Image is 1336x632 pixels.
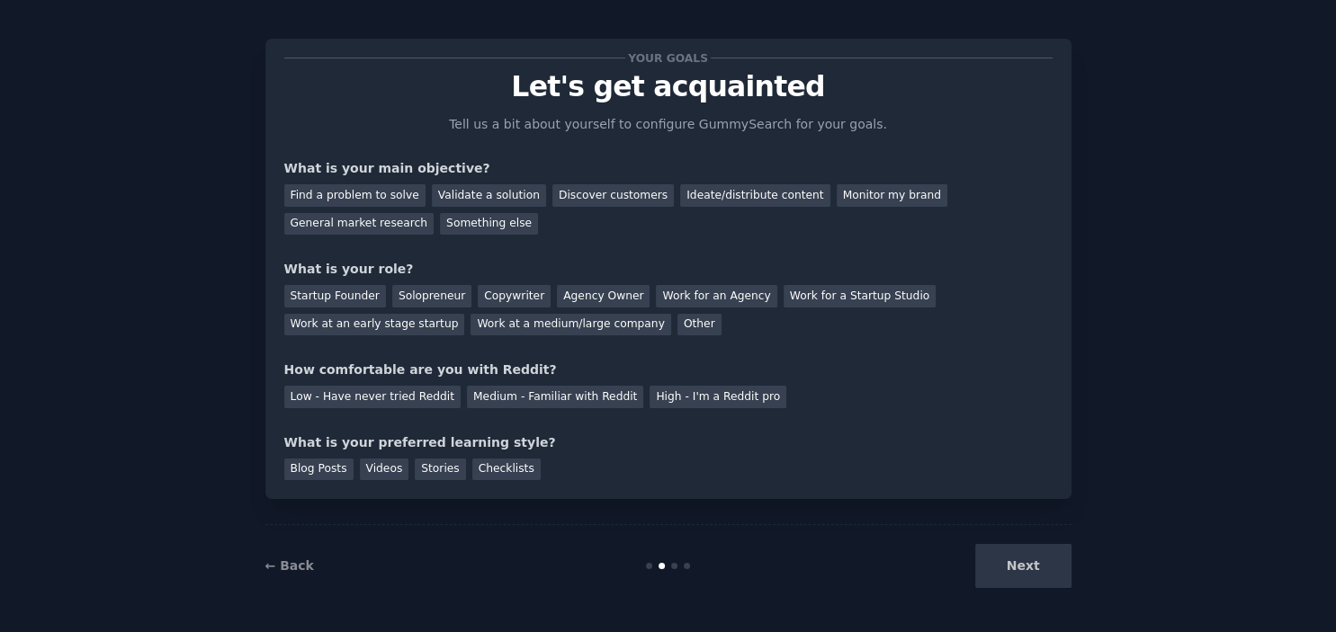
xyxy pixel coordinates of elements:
[467,386,643,408] div: Medium - Familiar with Reddit
[472,458,541,481] div: Checklists
[284,361,1053,379] div: How comfortable are you with Reddit?
[837,184,947,207] div: Monitor my brand
[677,314,722,336] div: Other
[650,386,786,408] div: High - I'm a Reddit pro
[552,184,674,207] div: Discover customers
[478,285,551,307] div: Copywriter
[471,314,670,336] div: Work at a medium/large company
[360,458,409,481] div: Videos
[284,433,1053,452] div: What is your preferred learning style?
[625,49,712,67] span: Your goals
[432,184,546,207] div: Validate a solution
[440,213,538,236] div: Something else
[284,458,354,481] div: Blog Posts
[557,285,650,307] div: Agency Owner
[284,213,435,236] div: General market research
[284,184,426,207] div: Find a problem to solve
[284,314,465,336] div: Work at an early stage startup
[284,71,1053,102] p: Let's get acquainted
[284,260,1053,279] div: What is your role?
[784,285,936,307] div: Work for a Startup Studio
[656,285,776,307] div: Work for an Agency
[392,285,471,307] div: Solopreneur
[265,558,314,573] a: ← Back
[284,386,461,408] div: Low - Have never tried Reddit
[284,159,1053,178] div: What is your main objective?
[415,458,465,481] div: Stories
[680,184,829,207] div: Ideate/distribute content
[284,285,386,307] div: Startup Founder
[442,115,895,134] p: Tell us a bit about yourself to configure GummySearch for your goals.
